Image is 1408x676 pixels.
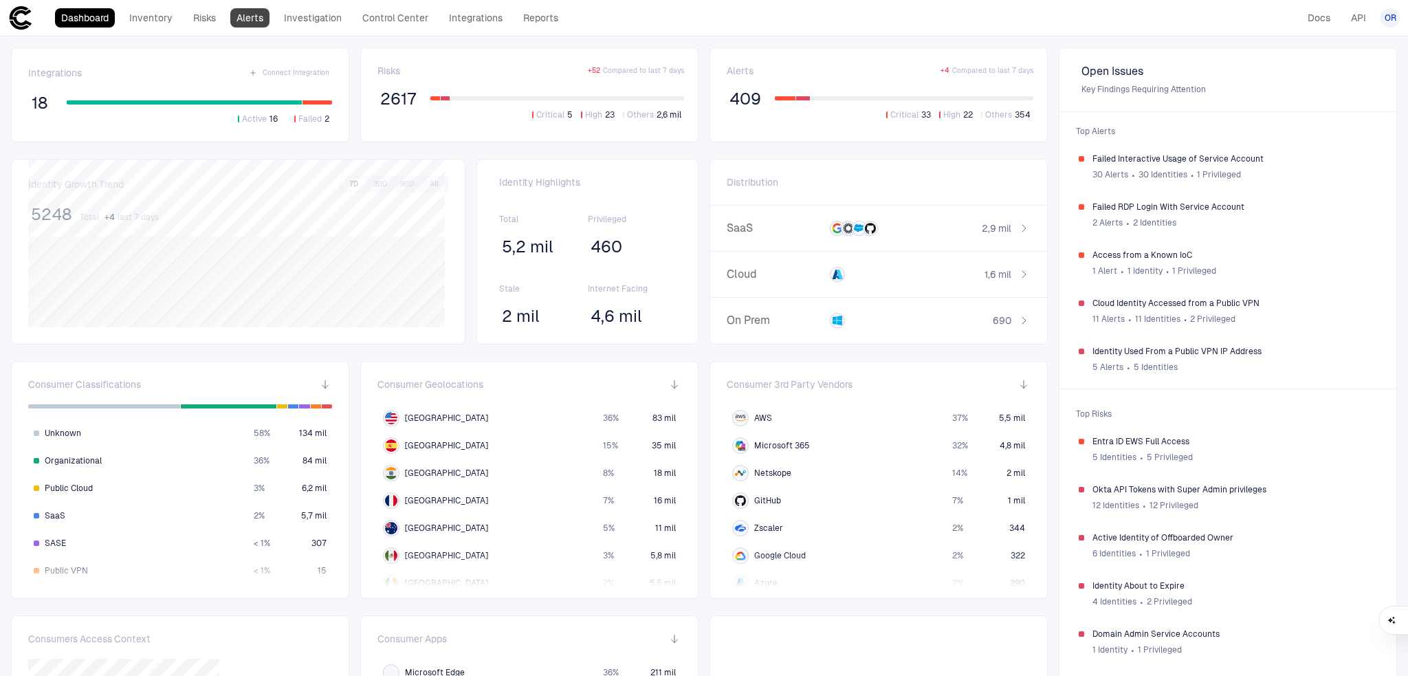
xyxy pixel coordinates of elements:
[1092,548,1136,559] span: 6 Identities
[936,109,976,121] button: High22
[499,214,587,225] span: Total
[45,483,93,494] span: Public Cloud
[377,378,483,391] span: Consumer Geolocations
[385,467,397,479] img: IN
[385,577,397,589] img: IE
[529,109,575,121] button: Critical5
[1135,314,1180,325] span: 11 Identities
[654,495,676,506] span: 16 mil
[735,550,746,561] div: Google Cloud
[246,65,332,81] button: Connect Integration
[254,428,270,439] span: 58 %
[588,305,645,327] button: 4,6 mil
[1009,523,1025,534] span: 344
[377,88,419,110] button: 2617
[1068,400,1388,428] span: Top Risks
[342,178,366,190] button: 7D
[727,88,764,110] button: 409
[45,565,88,576] span: Public VPN
[603,495,614,506] span: 7 %
[754,550,806,561] span: Google Cloud
[1146,548,1190,559] span: 1 Privileged
[45,428,81,439] span: Unknown
[1197,169,1241,180] span: 1 Privileged
[1092,532,1377,543] span: Active Identity of Offboarded Owner
[254,455,269,466] span: 36 %
[385,522,397,534] img: AU
[80,212,99,223] span: Total
[187,8,222,28] a: Risks
[952,550,963,561] span: 2 %
[118,212,159,223] span: last 7 days
[603,66,684,76] span: Compared to last 7 days
[385,439,397,452] img: ES
[1142,495,1147,516] span: ∙
[1130,640,1135,660] span: ∙
[999,413,1025,424] span: 5,5 mil
[605,109,615,120] span: 23
[1092,250,1377,261] span: Access from a Known IoC
[1092,169,1128,180] span: 30 Alerts
[952,523,963,534] span: 2 %
[585,109,602,120] span: High
[1092,436,1377,447] span: Entra ID EWS Full Access
[28,204,74,226] button: 5248
[1147,596,1192,607] span: 2 Privileged
[235,113,280,125] button: Active16
[278,8,348,28] a: Investigation
[421,178,446,190] button: All
[311,538,327,549] span: 307
[45,538,66,549] span: SASE
[499,305,542,327] button: 2 mil
[603,440,618,451] span: 15 %
[1068,118,1388,145] span: Top Alerts
[1125,212,1130,233] span: ∙
[1092,298,1377,309] span: Cloud Identity Accessed from a Public VPN
[591,306,642,327] span: 4,6 mil
[230,8,269,28] a: Alerts
[405,495,488,506] span: [GEOGRAPHIC_DATA]
[984,268,1011,281] span: 1,6 mil
[1092,201,1377,212] span: Failed RDP Login With Service Account
[1139,447,1144,468] span: ∙
[1081,65,1374,78] span: Open Issues
[952,495,963,506] span: 7 %
[727,65,753,77] span: Alerts
[1138,644,1182,655] span: 1 Privileged
[578,109,617,121] button: High23
[1126,357,1131,378] span: ∙
[55,8,115,28] a: Dashboard
[588,214,676,225] span: Privileged
[517,8,564,28] a: Reports
[650,578,676,589] span: 5,5 mil
[588,236,625,258] button: 460
[1127,265,1163,276] span: 1 Identity
[443,8,509,28] a: Integrations
[754,468,791,479] span: Netskope
[405,523,488,534] span: [GEOGRAPHIC_DATA]
[1092,484,1377,495] span: Okta API Tokens with Super Admin privileges
[1380,8,1400,28] button: OR
[1010,578,1025,589] span: 290
[603,578,614,589] span: 2 %
[28,378,141,391] span: Consumer Classifications
[890,109,918,120] span: Critical
[405,468,488,479] span: [GEOGRAPHIC_DATA]
[1011,550,1025,561] span: 322
[727,221,824,235] span: SaaS
[993,314,1011,327] span: 690
[754,578,778,589] span: Azure
[1127,309,1132,329] span: ∙
[1092,217,1123,228] span: 2 Alerts
[1134,362,1178,373] span: 5 Identities
[502,306,540,327] span: 2 mil
[301,510,327,521] span: 5,7 mil
[291,113,332,125] button: Failed2
[377,633,447,645] span: Consumer Apps
[1165,261,1170,281] span: ∙
[1190,164,1195,185] span: ∙
[302,483,327,494] span: 6,2 mil
[405,578,488,589] span: [GEOGRAPHIC_DATA]
[385,412,397,424] img: US
[499,176,676,188] span: Identity Highlights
